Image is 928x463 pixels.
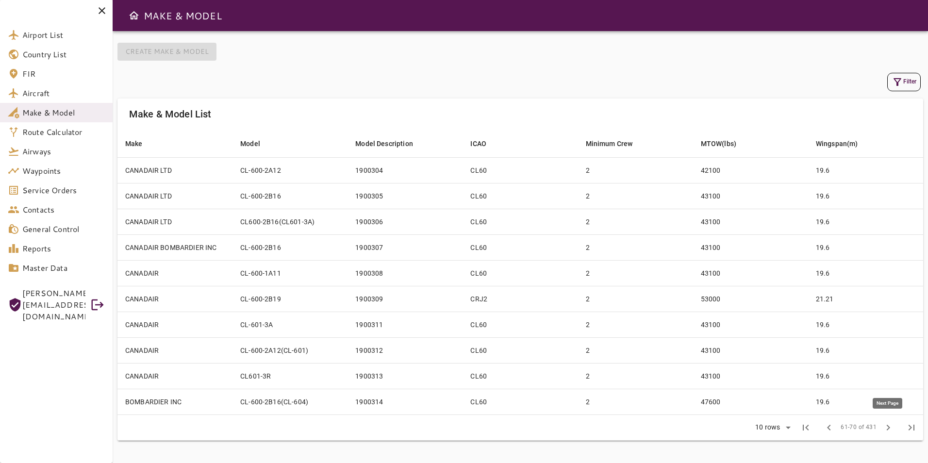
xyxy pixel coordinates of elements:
span: FIR [22,68,105,80]
button: Open drawer [124,6,144,25]
td: 43100 [693,234,808,260]
span: Model Description [355,138,426,149]
span: Reports [22,243,105,254]
td: 2 [578,183,693,209]
td: 1900309 [348,286,463,312]
td: CANADAIR [117,260,232,286]
td: 19.6 [808,337,923,363]
td: 1900311 [348,312,463,337]
td: CL60 [463,209,578,234]
td: 2 [578,234,693,260]
span: General Control [22,223,105,235]
span: Wingspan(m) [816,138,871,149]
td: 2 [578,286,693,312]
td: 2 [578,157,693,183]
td: 2 [578,260,693,286]
div: Model Description [355,138,413,149]
div: Make [125,138,143,149]
td: CL60 [463,363,578,389]
td: 43100 [693,363,808,389]
span: Previous Page [817,416,841,439]
td: CL-600-2B16 [232,183,348,209]
div: Minimum Crew [586,138,633,149]
button: Filter [887,73,921,91]
td: 1900304 [348,157,463,183]
span: Route Calculator [22,126,105,138]
span: Make [125,138,155,149]
td: CL-600-2A12(CL-601) [232,337,348,363]
span: Airport List [22,29,105,41]
td: 1900308 [348,260,463,286]
td: 2 [578,389,693,414]
td: CANADAIR BOMBARDIER INC [117,234,232,260]
span: Country List [22,49,105,60]
h6: MAKE & MODEL [144,8,222,23]
span: Aircraft [22,87,105,99]
td: 1900307 [348,234,463,260]
td: CANADAIR [117,286,232,312]
td: BOMBARDIER INC [117,389,232,414]
span: Service Orders [22,184,105,196]
td: 1900312 [348,337,463,363]
td: 47600 [693,389,808,414]
td: 1900313 [348,363,463,389]
span: first_page [800,422,812,433]
span: chevron_right [882,422,894,433]
span: Make & Model [22,107,105,118]
td: CANADAIR [117,312,232,337]
td: CANADAIR LTD [117,209,232,234]
td: CRJ2 [463,286,578,312]
div: 10 rows [749,420,794,435]
td: 19.6 [808,209,923,234]
td: CL60 [463,312,578,337]
td: 53000 [693,286,808,312]
td: CL60 [463,234,578,260]
td: 1900306 [348,209,463,234]
td: 2 [578,337,693,363]
td: CL60 [463,183,578,209]
td: 1900314 [348,389,463,414]
td: CL600-2B16(CL601-3A) [232,209,348,234]
span: Airways [22,146,105,157]
span: MTOW(lbs) [701,138,749,149]
td: CL-600-2B16 [232,234,348,260]
td: 19.6 [808,234,923,260]
div: MTOW(lbs) [701,138,736,149]
span: Waypoints [22,165,105,177]
td: 1900305 [348,183,463,209]
td: CL-600-2A12 [232,157,348,183]
span: last_page [906,422,917,433]
span: [PERSON_NAME][EMAIL_ADDRESS][DOMAIN_NAME] [22,287,85,322]
td: 2 [578,363,693,389]
div: Wingspan(m) [816,138,858,149]
td: 43100 [693,337,808,363]
td: CL-601-3A [232,312,348,337]
td: CL60 [463,389,578,414]
span: 61-70 of 431 [841,423,877,432]
td: 19.6 [808,157,923,183]
td: CL-600-2B16(CL-604) [232,389,348,414]
td: 21.21 [808,286,923,312]
td: CANADAIR [117,337,232,363]
span: chevron_left [823,422,835,433]
td: 43100 [693,209,808,234]
td: CL-600-1A11 [232,260,348,286]
td: 19.6 [808,183,923,209]
h6: Make & Model List [129,106,212,122]
td: 2 [578,312,693,337]
td: 43100 [693,260,808,286]
td: 42100 [693,157,808,183]
span: Last Page [900,416,923,439]
td: 19.6 [808,389,923,414]
td: CL60 [463,337,578,363]
td: CL60 [463,260,578,286]
td: CL-600-2B19 [232,286,348,312]
td: 43100 [693,312,808,337]
td: 19.6 [808,260,923,286]
span: Master Data [22,262,105,274]
td: 43100 [693,183,808,209]
td: CL601-3R [232,363,348,389]
span: Model [240,138,273,149]
td: CL60 [463,157,578,183]
td: 19.6 [808,363,923,389]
